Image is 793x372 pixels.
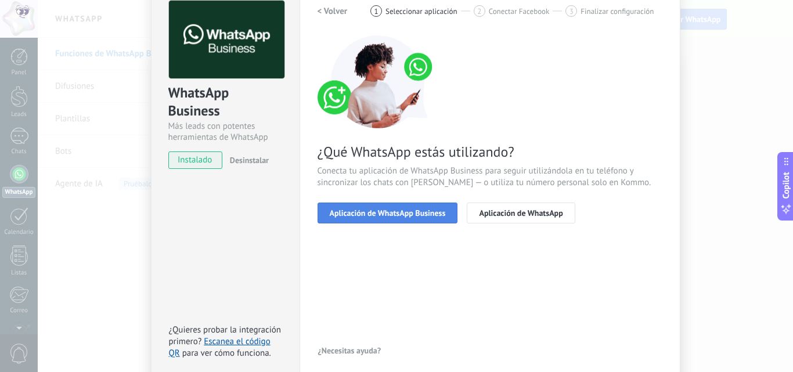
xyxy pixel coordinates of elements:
[318,35,439,128] img: connect number
[168,121,283,143] div: Más leads con potentes herramientas de WhatsApp
[330,209,446,217] span: Aplicación de WhatsApp Business
[318,203,458,223] button: Aplicación de WhatsApp Business
[385,7,457,16] span: Seleccionar aplicación
[467,203,575,223] button: Aplicación de WhatsApp
[182,348,271,359] span: para ver cómo funciona.
[169,336,271,359] a: Escanea el código QR
[168,84,283,121] div: WhatsApp Business
[230,155,269,165] span: Desinstalar
[169,324,282,347] span: ¿Quieres probar la integración primero?
[569,6,574,16] span: 3
[780,172,792,198] span: Copilot
[318,346,381,355] span: ¿Necesitas ayuda?
[581,7,654,16] span: Finalizar configuración
[318,1,348,21] button: < Volver
[169,1,284,79] img: logo_main.png
[318,143,662,161] span: ¿Qué WhatsApp estás utilizando?
[225,151,269,169] button: Desinstalar
[477,6,481,16] span: 2
[169,151,222,169] span: instalado
[489,7,550,16] span: Conectar Facebook
[479,209,563,217] span: Aplicación de WhatsApp
[318,165,662,189] span: Conecta tu aplicación de WhatsApp Business para seguir utilizándola en tu teléfono y sincronizar ...
[374,6,379,16] span: 1
[318,342,382,359] button: ¿Necesitas ayuda?
[318,6,348,17] h2: < Volver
